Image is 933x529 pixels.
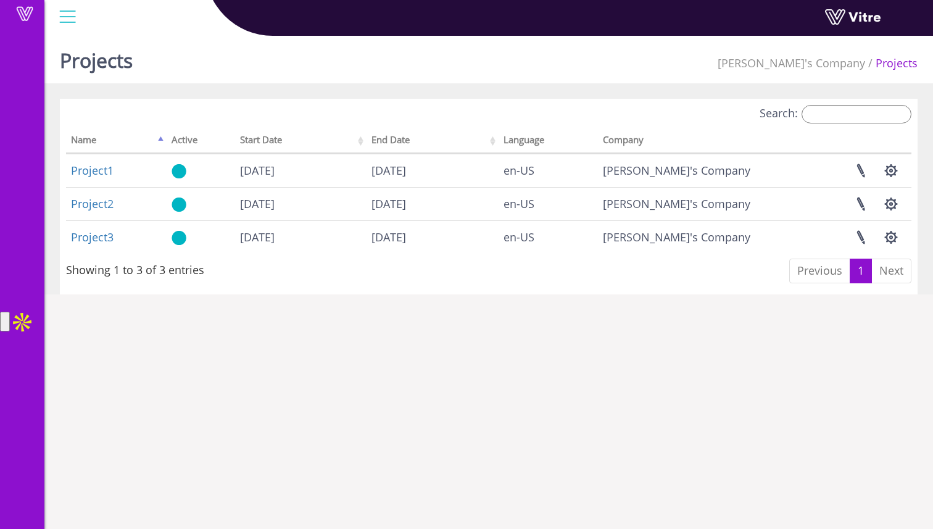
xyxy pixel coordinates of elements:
[802,105,911,123] input: Search:
[499,187,598,220] td: en-US
[71,230,114,244] a: Project3
[499,130,598,154] th: Language
[235,220,367,254] td: [DATE]
[167,130,235,154] th: Active
[235,154,367,187] td: [DATE]
[603,230,750,244] span: 411
[598,130,776,154] th: Company
[66,257,204,278] div: Showing 1 to 3 of 3 entries
[172,164,186,179] img: yes
[603,196,750,211] span: 411
[865,56,918,72] li: Projects
[367,220,499,254] td: [DATE]
[871,259,911,283] a: Next
[603,163,750,178] span: 411
[760,105,911,123] label: Search:
[235,187,367,220] td: [DATE]
[789,259,850,283] a: Previous
[367,187,499,220] td: [DATE]
[60,31,133,83] h1: Projects
[172,230,186,246] img: yes
[718,56,865,70] span: 411
[367,130,499,154] th: End Date: activate to sort column ascending
[71,163,114,178] a: Project1
[235,130,367,154] th: Start Date: activate to sort column ascending
[499,220,598,254] td: en-US
[10,310,35,335] img: Apollo
[66,130,167,154] th: Name: activate to sort column descending
[850,259,872,283] a: 1
[172,197,186,212] img: yes
[367,154,499,187] td: [DATE]
[499,154,598,187] td: en-US
[71,196,114,211] a: Project2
